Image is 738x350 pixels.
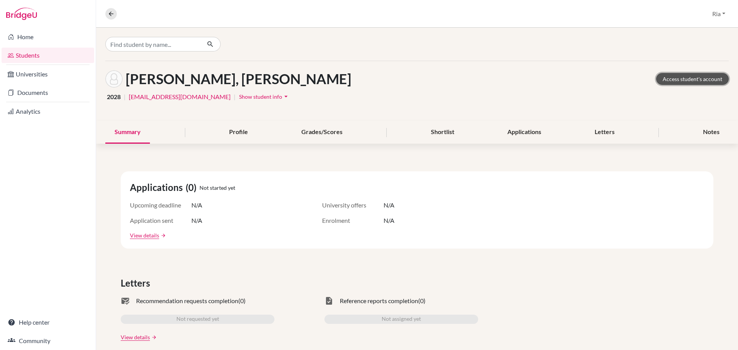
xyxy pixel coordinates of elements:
[292,121,352,144] div: Grades/Scores
[121,333,150,341] a: View details
[322,216,384,225] span: Enrolment
[130,181,186,194] span: Applications
[585,121,624,144] div: Letters
[107,92,121,101] span: 2028
[239,93,282,100] span: Show student info
[121,296,130,305] span: mark_email_read
[709,7,729,21] button: Ria
[105,37,201,51] input: Find student by name...
[2,66,94,82] a: Universities
[191,201,202,210] span: N/A
[2,85,94,100] a: Documents
[191,216,202,225] span: N/A
[238,296,246,305] span: (0)
[2,48,94,63] a: Students
[340,296,418,305] span: Reference reports completion
[6,8,37,20] img: Bridge-U
[282,93,290,100] i: arrow_drop_down
[186,181,199,194] span: (0)
[498,121,550,144] div: Applications
[126,71,351,87] h1: [PERSON_NAME], [PERSON_NAME]
[418,296,426,305] span: (0)
[129,92,231,101] a: [EMAIL_ADDRESS][DOMAIN_NAME]
[150,335,157,340] a: arrow_forward
[130,231,159,239] a: View details
[422,121,464,144] div: Shortlist
[105,121,150,144] div: Summary
[694,121,729,144] div: Notes
[130,201,191,210] span: Upcoming deadline
[105,70,123,88] img: Hillary Faye Sasongko's avatar
[2,315,94,330] a: Help center
[239,91,290,103] button: Show student infoarrow_drop_down
[159,233,166,238] a: arrow_forward
[176,315,219,324] span: Not requested yet
[199,184,235,192] span: Not started yet
[130,216,191,225] span: Application sent
[324,296,334,305] span: task
[2,29,94,45] a: Home
[382,315,421,324] span: Not assigned yet
[234,92,236,101] span: |
[121,276,153,290] span: Letters
[2,104,94,119] a: Analytics
[124,92,126,101] span: |
[136,296,238,305] span: Recommendation requests completion
[656,73,729,85] a: Access student's account
[220,121,257,144] div: Profile
[2,333,94,348] a: Community
[384,201,394,210] span: N/A
[384,216,394,225] span: N/A
[322,201,384,210] span: University offers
